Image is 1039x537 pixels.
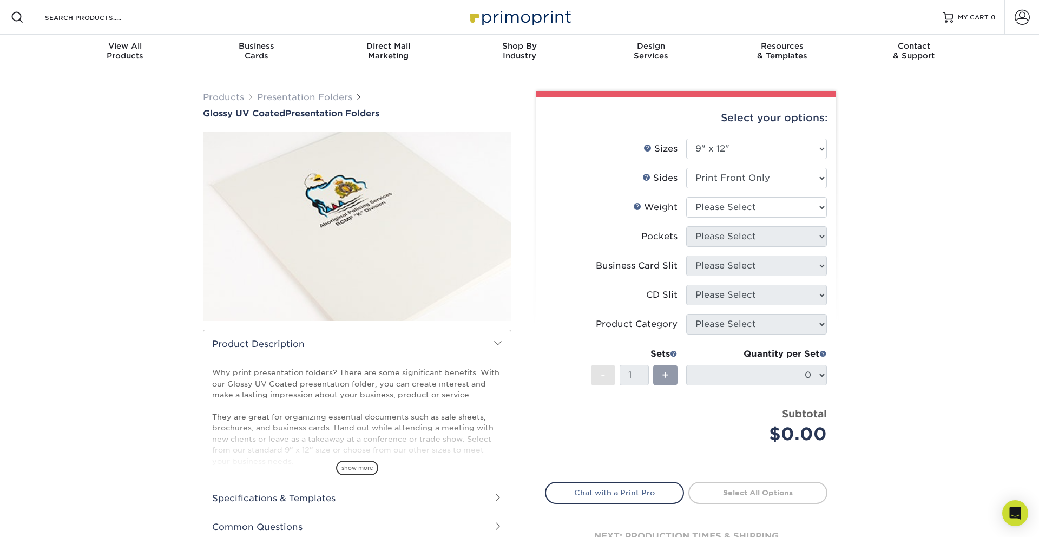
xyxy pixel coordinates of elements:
div: Cards [191,41,323,61]
span: Direct Mail [323,41,454,51]
h2: Specifications & Templates [203,484,511,512]
div: Product Category [596,318,678,331]
span: 0 [991,14,996,21]
img: Glossy UV Coated 01 [203,120,511,333]
span: Shop By [454,41,586,51]
div: Industry [454,41,586,61]
a: Direct MailMarketing [323,35,454,69]
a: Products [203,92,244,102]
div: Products [60,41,191,61]
a: Shop ByIndustry [454,35,586,69]
div: Weight [633,201,678,214]
span: Design [585,41,716,51]
a: DesignServices [585,35,716,69]
input: SEARCH PRODUCTS..... [44,11,149,24]
p: Why print presentation folders? There are some significant benefits. With our Glossy UV Coated pr... [212,367,502,510]
span: show more [336,461,378,475]
a: Resources& Templates [716,35,848,69]
img: Primoprint [465,5,574,29]
div: Pockets [641,230,678,243]
span: Contact [848,41,979,51]
div: Open Intercom Messenger [1002,500,1028,526]
a: Select All Options [688,482,827,503]
a: Contact& Support [848,35,979,69]
div: Business Card Slit [596,259,678,272]
div: Services [585,41,716,61]
div: CD Slit [646,289,678,302]
div: Sizes [643,142,678,155]
span: + [662,367,669,383]
div: & Support [848,41,979,61]
div: Quantity per Set [686,348,827,361]
span: Glossy UV Coated [203,108,285,119]
div: Sets [591,348,678,361]
h2: Product Description [203,330,511,358]
a: Presentation Folders [257,92,352,102]
a: Glossy UV CoatedPresentation Folders [203,108,511,119]
span: MY CART [958,13,989,22]
span: - [601,367,606,383]
a: View AllProducts [60,35,191,69]
a: BusinessCards [191,35,323,69]
strong: Subtotal [782,408,827,420]
h1: Presentation Folders [203,108,511,119]
span: View All [60,41,191,51]
span: Resources [716,41,848,51]
a: Chat with a Print Pro [545,482,684,503]
div: $0.00 [694,421,827,447]
span: Business [191,41,323,51]
div: Sides [642,172,678,185]
div: Select your options: [545,97,827,139]
div: & Templates [716,41,848,61]
div: Marketing [323,41,454,61]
